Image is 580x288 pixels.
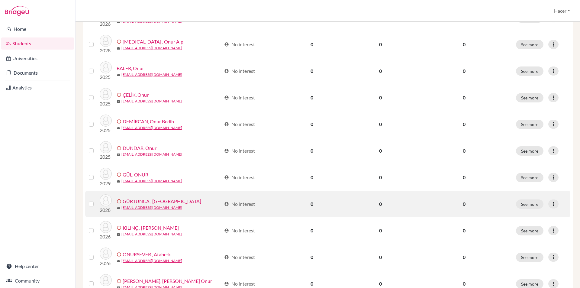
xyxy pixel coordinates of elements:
p: 2025 [100,127,112,134]
span: mail [117,126,120,130]
span: account_circle [224,122,229,127]
a: [EMAIL_ADDRESS][DOMAIN_NAME] [121,205,182,210]
span: account_circle [224,42,229,47]
td: 0 [345,138,416,164]
p: 2025 [100,73,112,81]
a: [EMAIL_ADDRESS][DOMAIN_NAME] [121,125,182,131]
a: [EMAIL_ADDRESS][DOMAIN_NAME] [121,72,182,77]
span: error_outline [117,279,123,283]
button: See more [516,146,543,156]
img: DÜNDAR, Onur [100,141,112,153]
span: mail [117,206,120,210]
div: No interest [224,147,255,154]
p: 2025 [100,153,112,160]
td: 0 [345,31,416,58]
img: DEMİRCAN, Onur Bedih [100,115,112,127]
span: error_outline [117,146,123,150]
div: No interest [224,280,255,287]
span: mail [117,100,120,103]
span: account_circle [224,175,229,180]
td: 0 [279,138,345,164]
span: error_outline [117,199,123,204]
div: No interest [224,227,255,234]
p: 0 [420,280,509,287]
span: error_outline [117,172,123,177]
a: Analytics [1,82,74,94]
span: mail [117,233,120,236]
span: account_circle [224,281,229,286]
p: 0 [420,94,509,101]
td: 0 [279,244,345,270]
div: No interest [224,254,255,261]
td: 0 [345,84,416,111]
td: 0 [345,217,416,244]
button: Hacer [551,5,573,17]
p: 2028 [100,206,112,214]
span: mail [117,47,120,50]
button: See more [516,66,543,76]
span: error_outline [117,119,123,124]
span: account_circle [224,202,229,206]
td: 0 [345,191,416,217]
span: error_outline [117,225,123,230]
button: See more [516,120,543,129]
p: 2029 [100,180,112,187]
span: mail [117,153,120,157]
div: No interest [224,121,255,128]
span: mail [117,180,120,183]
button: See more [516,253,543,262]
a: Documents [1,67,74,79]
span: account_circle [224,148,229,153]
a: Community [1,275,74,287]
a: [EMAIL_ADDRESS][DOMAIN_NAME] [121,152,182,157]
a: BALER, Onur [117,65,144,72]
p: 0 [420,41,509,48]
span: mail [117,259,120,263]
img: BAL , Onur Alp [100,35,112,47]
span: mail [117,73,120,77]
td: 0 [279,191,345,217]
a: [EMAIL_ADDRESS][DOMAIN_NAME] [121,45,182,51]
a: DÜNDAR, Onur [123,144,156,152]
a: Help center [1,260,74,272]
p: 0 [420,227,509,234]
div: No interest [224,200,255,208]
p: 0 [420,121,509,128]
a: [EMAIL_ADDRESS][DOMAIN_NAME] [121,178,182,184]
p: 2026 [100,233,112,240]
button: See more [516,40,543,49]
a: Students [1,37,74,50]
a: ONURSEVER , Ataberk [123,251,171,258]
div: No interest [224,174,255,181]
a: Universities [1,52,74,64]
span: account_circle [224,95,229,100]
a: DEMİRCAN, Onur Bedih [123,118,174,125]
p: 2026 [100,20,112,28]
p: 2028 [100,47,112,54]
button: See more [516,173,543,182]
p: 0 [420,200,509,208]
td: 0 [345,58,416,84]
a: GÜRTUNCA , [GEOGRAPHIC_DATA] [123,198,201,205]
td: 0 [345,244,416,270]
img: ONURSEVER , Ataberk [100,248,112,260]
td: 0 [279,84,345,111]
span: account_circle [224,69,229,73]
a: [MEDICAL_DATA] , Onur Alp [123,38,183,45]
a: ÇELİK, Onur [123,91,149,99]
td: 0 [345,111,416,138]
img: GÜL, ONUR [100,168,112,180]
td: 0 [279,164,345,191]
div: No interest [224,67,255,75]
td: 0 [345,164,416,191]
a: Home [1,23,74,35]
a: [PERSON_NAME], [PERSON_NAME] Onur [123,277,212,285]
a: KILINÇ , [PERSON_NAME] [123,224,179,231]
td: 0 [279,217,345,244]
td: 0 [279,111,345,138]
span: error_outline [117,92,123,97]
a: [EMAIL_ADDRESS][DOMAIN_NAME] [121,99,182,104]
button: See more [516,226,543,235]
img: KILINÇ , Dağhan Onur [100,221,112,233]
button: See more [516,93,543,102]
